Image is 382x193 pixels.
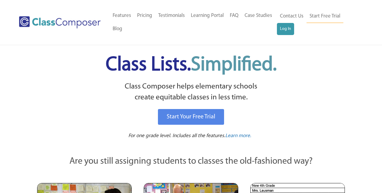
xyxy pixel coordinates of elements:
a: Learn more. [225,132,251,140]
span: Class Lists. [106,55,277,75]
a: Testimonials [155,9,188,22]
a: Log In [277,23,294,35]
span: Start Your Free Trial [167,114,215,120]
a: Case Studies [242,9,275,22]
a: FAQ [227,9,242,22]
img: Class Composer [19,16,101,28]
a: Features [110,9,134,22]
p: Class Composer helps elementary schools create equitable classes in less time. [36,81,346,103]
a: Contact Us [277,10,307,23]
a: Start Your Free Trial [158,109,224,125]
p: Are you still assigning students to classes the old-fashioned way? [37,155,345,168]
a: Blog [110,22,125,36]
a: Learning Portal [188,9,227,22]
nav: Header Menu [277,10,358,35]
a: Pricing [134,9,155,22]
span: Learn more. [225,133,251,138]
a: Start Free Trial [307,10,343,23]
nav: Header Menu [110,9,277,36]
span: For one grade level. Includes all the features. [128,133,225,138]
span: Simplified. [191,55,277,75]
